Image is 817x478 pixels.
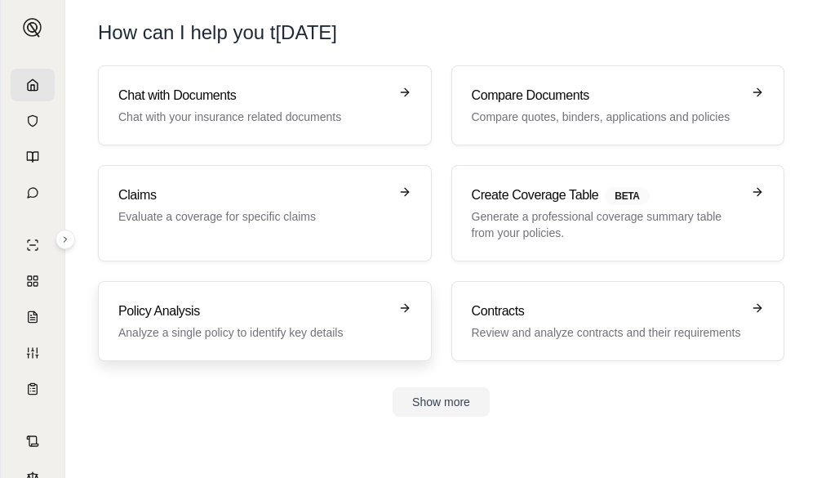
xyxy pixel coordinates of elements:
[98,281,432,361] a: Policy AnalysisAnalyze a single policy to identify key details
[472,208,742,241] p: Generate a professional coverage summary table from your policies.
[472,324,742,341] p: Review and analyze contracts and their requirements
[56,230,75,249] button: Expand sidebar
[98,20,784,46] h1: How can I help you t[DATE]
[11,373,55,405] a: Coverage Table
[11,337,55,369] a: Custom Report
[11,69,55,101] a: Home
[118,185,389,205] h3: Claims
[16,11,49,44] button: Expand sidebar
[11,105,55,137] a: Documents Vault
[118,324,389,341] p: Analyze a single policy to identify key details
[118,208,389,225] p: Evaluate a coverage for specific claims
[11,301,55,333] a: Claim Coverage
[98,165,432,261] a: ClaimsEvaluate a coverage for specific claims
[472,302,742,321] h3: Contracts
[118,86,389,105] h3: Chat with Documents
[11,229,55,261] a: Single Policy
[98,65,432,145] a: Chat with DocumentsChat with your insurance related documents
[11,425,55,458] a: Contract Analysis
[118,109,389,125] p: Chat with your insurance related documents
[11,176,55,209] a: Chat
[118,302,389,321] h3: Policy Analysis
[451,165,785,261] a: Create Coverage TableBETAGenerate a professional coverage summary table from your policies.
[11,265,55,297] a: Policy Comparisons
[11,141,55,173] a: Prompt Library
[605,187,649,205] span: BETA
[451,65,785,145] a: Compare DocumentsCompare quotes, binders, applications and policies
[23,18,42,38] img: Expand sidebar
[393,387,490,417] button: Show more
[472,185,742,205] h3: Create Coverage Table
[472,86,742,105] h3: Compare Documents
[472,109,742,125] p: Compare quotes, binders, applications and policies
[451,281,785,361] a: ContractsReview and analyze contracts and their requirements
